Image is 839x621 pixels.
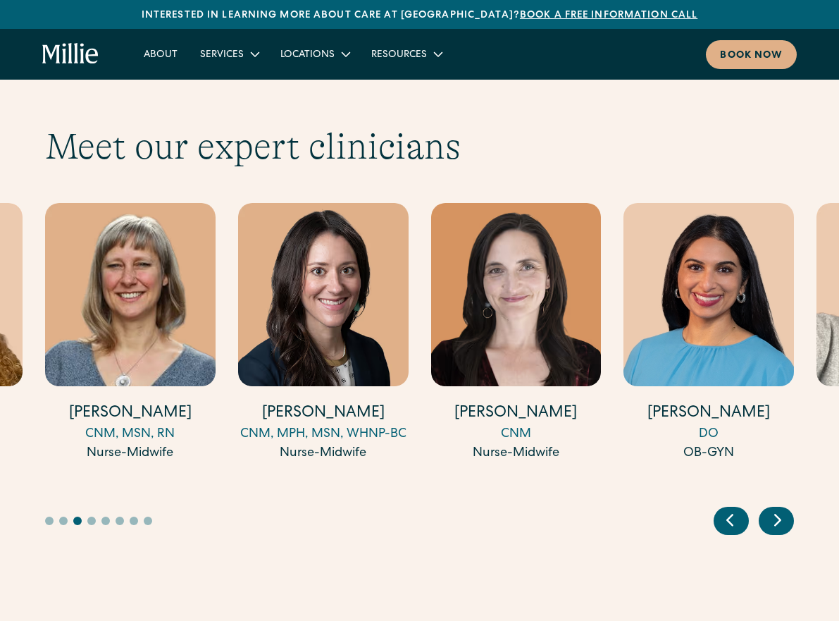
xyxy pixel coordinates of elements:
div: 5 / 17 [45,203,216,465]
div: Previous slide [714,507,749,535]
div: Nurse-Midwife [45,444,216,463]
button: Go to slide 2 [59,517,68,525]
div: Next slide [759,507,794,535]
div: Locations [269,42,360,66]
div: DO [623,425,794,444]
div: OB-GYN [623,444,794,463]
div: Services [200,48,244,63]
div: CNM, MSN, RN [45,425,216,444]
button: Go to slide 8 [144,517,152,525]
button: Go to slide 7 [130,517,138,525]
a: About [132,42,189,66]
div: Resources [360,42,452,66]
div: Resources [371,48,427,63]
h2: Meet our expert clinicians [45,125,794,168]
button: Go to slide 3 [73,517,82,525]
div: CNM, MPH, MSN, WHNP-BC [238,425,409,444]
div: CNM [431,425,602,444]
h4: [PERSON_NAME] [623,403,794,425]
a: [PERSON_NAME]DOOB-GYN [623,203,794,463]
a: [PERSON_NAME]CNM, MPH, MSN, WHNP-BCNurse-Midwife [238,203,409,463]
div: Nurse-Midwife [238,444,409,463]
button: Go to slide 4 [87,517,96,525]
a: Book a free information call [520,11,697,20]
a: [PERSON_NAME]CNMNurse-Midwife [431,203,602,463]
div: Nurse-Midwife [431,444,602,463]
div: 7 / 17 [431,203,602,465]
a: [PERSON_NAME]CNM, MSN, RNNurse-Midwife [45,203,216,463]
div: Services [189,42,269,66]
button: Go to slide 6 [116,517,124,525]
h4: [PERSON_NAME] [45,403,216,425]
h4: [PERSON_NAME] [431,403,602,425]
h4: [PERSON_NAME] [238,403,409,425]
a: home [42,43,99,66]
a: Book now [706,40,797,69]
button: Go to slide 1 [45,517,54,525]
div: 8 / 17 [623,203,794,465]
div: Book now [720,49,783,63]
div: 6 / 17 [238,203,409,465]
div: Locations [280,48,335,63]
button: Go to slide 5 [101,517,110,525]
